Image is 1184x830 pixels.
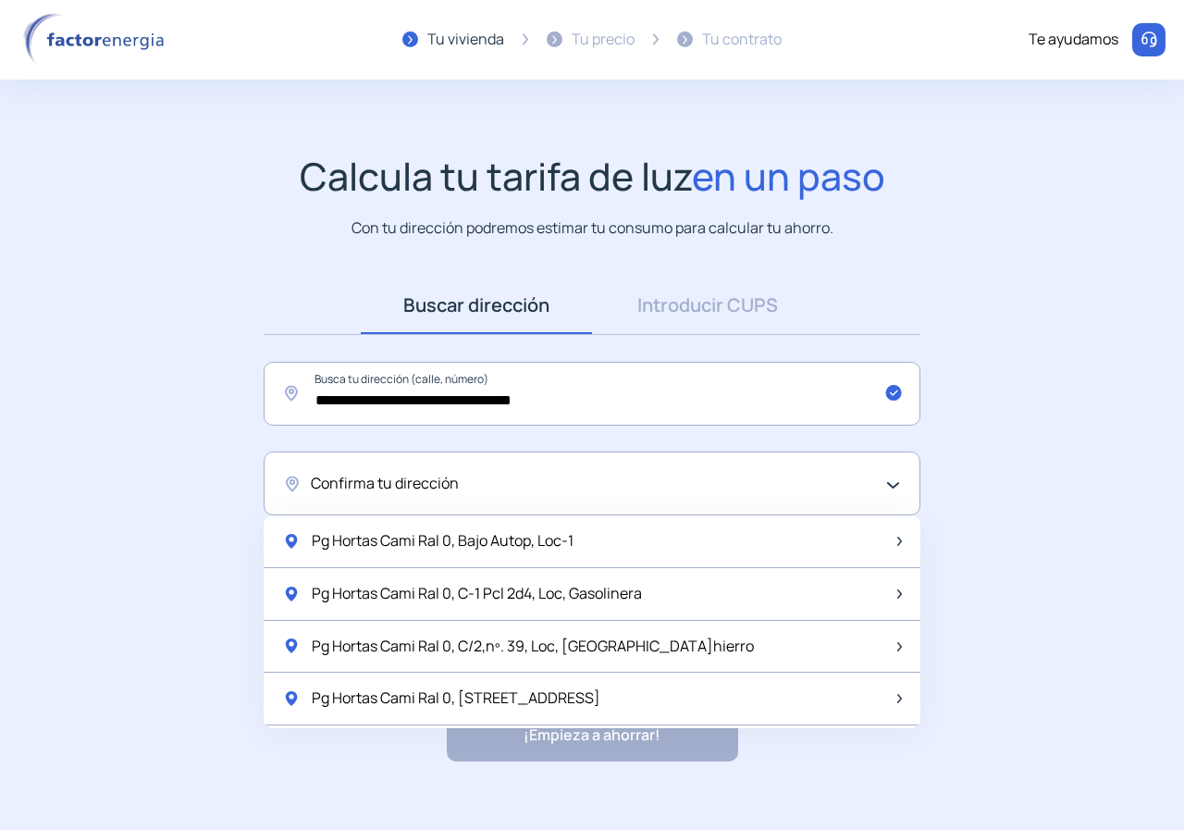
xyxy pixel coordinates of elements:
[282,532,301,551] img: location-pin-green.svg
[311,472,459,496] span: Confirma tu dirección
[897,589,902,599] img: arrow-next-item.svg
[427,28,504,52] div: Tu vivienda
[692,150,885,202] span: en un paso
[18,13,176,67] img: logo factor
[897,537,902,546] img: arrow-next-item.svg
[282,637,301,655] img: location-pin-green.svg
[300,154,885,199] h1: Calcula tu tarifa de luz
[312,529,573,553] span: Pg Hortas Cami Ral 0, Bajo Autop, Loc-1
[702,28,782,52] div: Tu contrato
[1140,31,1158,49] img: llamar
[897,642,902,651] img: arrow-next-item.svg
[312,582,642,606] span: Pg Hortas Cami Ral 0, C-1 Pcl 2d4, Loc, Gasolinera
[897,694,902,703] img: arrow-next-item.svg
[572,28,635,52] div: Tu precio
[312,687,600,711] span: Pg Hortas Cami Ral 0, [STREET_ADDRESS]
[592,277,823,334] a: Introducir CUPS
[282,585,301,603] img: location-pin-green.svg
[282,689,301,708] img: location-pin-green.svg
[1029,28,1118,52] div: Te ayudamos
[351,217,833,240] p: Con tu dirección podremos estimar tu consumo para calcular tu ahorro.
[312,635,754,659] span: Pg Hortas Cami Ral 0, C/2,nº. 39, Loc, [GEOGRAPHIC_DATA]hierro
[361,277,592,334] a: Buscar dirección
